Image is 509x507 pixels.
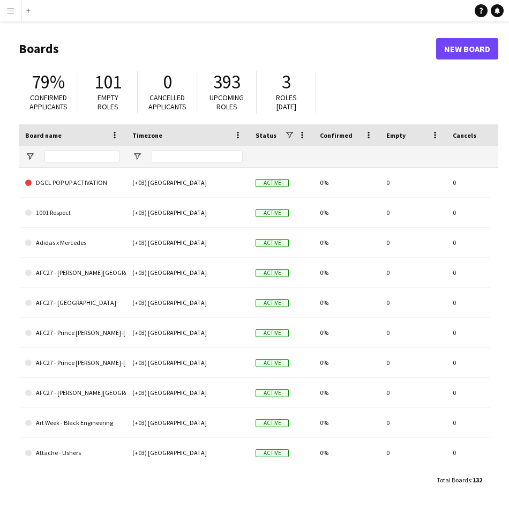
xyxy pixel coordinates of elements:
[256,359,289,367] span: Active
[256,449,289,457] span: Active
[453,131,476,139] span: Cancels
[132,152,142,161] button: Open Filter Menu
[313,438,380,467] div: 0%
[256,329,289,337] span: Active
[380,168,446,197] div: 0
[25,318,119,348] a: AFC27 - Prince [PERSON_NAME]-[GEOGRAPHIC_DATA]
[380,438,446,467] div: 0
[148,93,186,111] span: Cancelled applicants
[380,378,446,407] div: 0
[25,152,35,161] button: Open Filter Menu
[380,408,446,437] div: 0
[126,288,249,317] div: (+03) [GEOGRAPHIC_DATA]
[25,408,119,438] a: Art Week - Black Engineering
[256,131,276,139] span: Status
[313,228,380,257] div: 0%
[132,131,162,139] span: Timezone
[313,408,380,437] div: 0%
[25,288,119,318] a: AFC27 - [GEOGRAPHIC_DATA]
[98,93,118,111] span: Empty roles
[152,150,243,163] input: Timezone Filter Input
[320,131,353,139] span: Confirmed
[437,476,471,484] span: Total Boards
[256,269,289,277] span: Active
[126,438,249,467] div: (+03) [GEOGRAPHIC_DATA]
[256,389,289,397] span: Active
[313,258,380,287] div: 0%
[437,469,482,490] div: :
[25,438,119,468] a: Attache - Ushers
[126,378,249,407] div: (+03) [GEOGRAPHIC_DATA]
[380,288,446,317] div: 0
[313,378,380,407] div: 0%
[380,348,446,377] div: 0
[386,131,406,139] span: Empty
[313,168,380,197] div: 0%
[380,318,446,347] div: 0
[282,70,291,94] span: 3
[380,198,446,227] div: 0
[32,70,65,94] span: 79%
[213,70,241,94] span: 393
[126,408,249,437] div: (+03) [GEOGRAPHIC_DATA]
[94,70,122,94] span: 101
[29,93,68,111] span: Confirmed applicants
[25,348,119,378] a: AFC27 - Prince [PERSON_NAME]-[GEOGRAPHIC_DATA]
[380,228,446,257] div: 0
[256,209,289,217] span: Active
[313,198,380,227] div: 0%
[126,258,249,287] div: (+03) [GEOGRAPHIC_DATA]
[126,348,249,377] div: (+03) [GEOGRAPHIC_DATA]
[25,228,119,258] a: Adidas x Mercedes
[126,198,249,227] div: (+03) [GEOGRAPHIC_DATA]
[25,198,119,228] a: 1001 Respect
[19,41,436,57] h1: Boards
[256,179,289,187] span: Active
[25,258,119,288] a: AFC27 - [PERSON_NAME][GEOGRAPHIC_DATA]
[126,318,249,347] div: (+03) [GEOGRAPHIC_DATA]
[25,378,119,408] a: AFC27 - [PERSON_NAME][GEOGRAPHIC_DATA]
[473,476,482,484] span: 132
[256,299,289,307] span: Active
[436,38,498,59] a: New Board
[313,318,380,347] div: 0%
[25,168,119,198] a: DGCL POP UP ACTIVATION
[313,288,380,317] div: 0%
[256,239,289,247] span: Active
[163,70,172,94] span: 0
[256,419,289,427] span: Active
[209,93,244,111] span: Upcoming roles
[44,150,119,163] input: Board name Filter Input
[25,131,62,139] span: Board name
[276,93,297,111] span: Roles [DATE]
[126,228,249,257] div: (+03) [GEOGRAPHIC_DATA]
[313,348,380,377] div: 0%
[126,168,249,197] div: (+03) [GEOGRAPHIC_DATA]
[380,258,446,287] div: 0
